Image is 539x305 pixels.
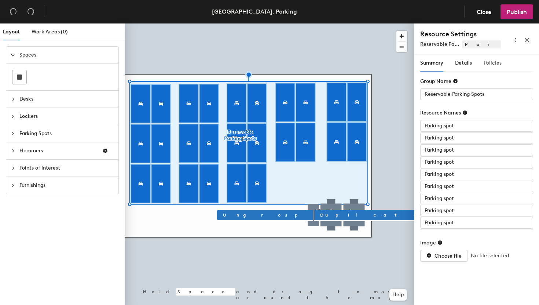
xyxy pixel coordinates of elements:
[3,29,20,35] span: Layout
[420,205,533,217] input: Unknown Parking Spots
[19,160,114,177] span: Points of Interest
[11,97,15,101] span: collapsed
[320,212,425,218] span: Duplicate
[420,144,533,156] input: Unknown Parking Spots
[513,37,518,43] span: more
[420,88,533,100] input: Unknown Parking Spots
[420,156,533,168] input: Unknown Parking Spots
[525,37,530,43] span: close
[19,91,114,108] span: Desks
[420,181,533,192] input: Unknown Parking Spots
[455,60,472,66] span: Details
[11,53,15,57] span: expanded
[10,8,17,15] span: undo
[32,29,68,35] span: Work Areas (0)
[420,217,533,229] input: Unknown Parking Spots
[420,193,533,204] input: Unknown Parking Spots
[420,78,458,84] div: Group Name
[484,60,502,66] span: Policies
[19,125,114,142] span: Parking Spots
[11,166,15,170] span: collapsed
[6,4,21,19] button: Undo (⌘ + Z)
[471,252,509,260] span: No file selected
[500,4,533,19] button: Publish
[19,47,114,63] span: Spaces
[11,149,15,153] span: collapsed
[420,168,533,180] input: Unknown Parking Spots
[19,108,114,125] span: Lockers
[434,253,462,259] span: Choose file
[23,4,38,19] button: Redo (⌘ + ⇧ + Z)
[11,114,15,119] span: collapsed
[420,60,443,66] span: Summary
[11,183,15,188] span: collapsed
[223,212,307,218] span: Ungroup
[420,250,468,262] button: Choose file
[11,131,15,136] span: collapsed
[212,7,297,16] div: [GEOGRAPHIC_DATA], Parking
[420,120,533,132] input: Unknown Parking Spots
[217,210,313,220] button: Ungroup
[420,41,459,47] span: Reservable Pa...
[470,4,498,19] button: Close
[420,29,501,39] h4: Resource Settings
[314,210,431,220] button: Duplicate
[420,229,533,241] input: Unknown Parking Spots
[19,142,96,159] span: Hammers
[389,289,407,301] button: Help
[420,110,467,116] div: Resource Names
[420,132,533,144] input: Unknown Parking Spots
[507,8,527,15] span: Publish
[477,8,491,15] span: Close
[19,177,114,194] span: Furnishings
[420,240,443,246] div: Image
